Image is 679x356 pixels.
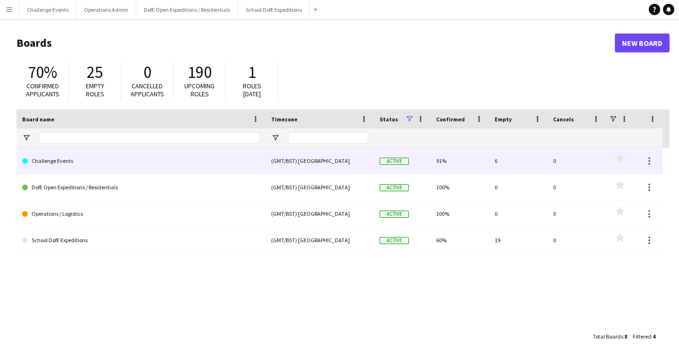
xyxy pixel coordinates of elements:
[143,62,151,83] span: 0
[76,0,136,19] button: Operations Admin
[288,132,368,144] input: Timezone Filter Input
[431,227,489,253] div: 60%
[26,82,59,98] span: Confirmed applicants
[633,333,651,340] span: Filtered
[547,201,606,227] div: 0
[265,174,374,200] div: (GMT/BST) [GEOGRAPHIC_DATA]
[22,227,260,254] a: School DofE Expeditions
[615,34,670,52] a: New Board
[19,0,76,19] button: Challenge Events
[131,82,164,98] span: Cancelled applicants
[653,333,655,340] span: 4
[22,174,260,201] a: DofE Open Expeditions / Residentials
[39,132,260,144] input: Board name Filter Input
[87,62,103,83] span: 25
[380,184,409,191] span: Active
[431,201,489,227] div: 100%
[593,327,627,346] div: :
[265,201,374,227] div: (GMT/BST) [GEOGRAPHIC_DATA]
[271,134,280,142] button: Open Filter Menu
[22,201,260,227] a: Operations / Logistics
[28,62,57,83] span: 70%
[86,82,104,98] span: Empty roles
[271,116,298,123] span: Timezone
[431,148,489,174] div: 91%
[265,227,374,253] div: (GMT/BST) [GEOGRAPHIC_DATA]
[489,227,547,253] div: 19
[495,116,512,123] span: Empty
[380,211,409,218] span: Active
[489,148,547,174] div: 6
[624,333,627,340] span: 8
[431,174,489,200] div: 100%
[22,134,31,142] button: Open Filter Menu
[489,201,547,227] div: 0
[22,116,54,123] span: Board name
[184,82,215,98] span: Upcoming roles
[553,116,574,123] span: Cancels
[22,148,260,174] a: Challenge Events
[547,148,606,174] div: 0
[489,174,547,200] div: 0
[547,227,606,253] div: 0
[248,62,256,83] span: 1
[380,116,398,123] span: Status
[436,116,465,123] span: Confirmed
[593,333,623,340] span: Total Boards
[188,62,212,83] span: 190
[633,327,655,346] div: :
[243,82,261,98] span: Roles [DATE]
[380,237,409,244] span: Active
[238,0,310,19] button: School DofE Expeditions
[17,36,615,50] h1: Boards
[547,174,606,200] div: 0
[136,0,238,19] button: DofE Open Expeditions / Residentials
[380,158,409,165] span: Active
[265,148,374,174] div: (GMT/BST) [GEOGRAPHIC_DATA]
